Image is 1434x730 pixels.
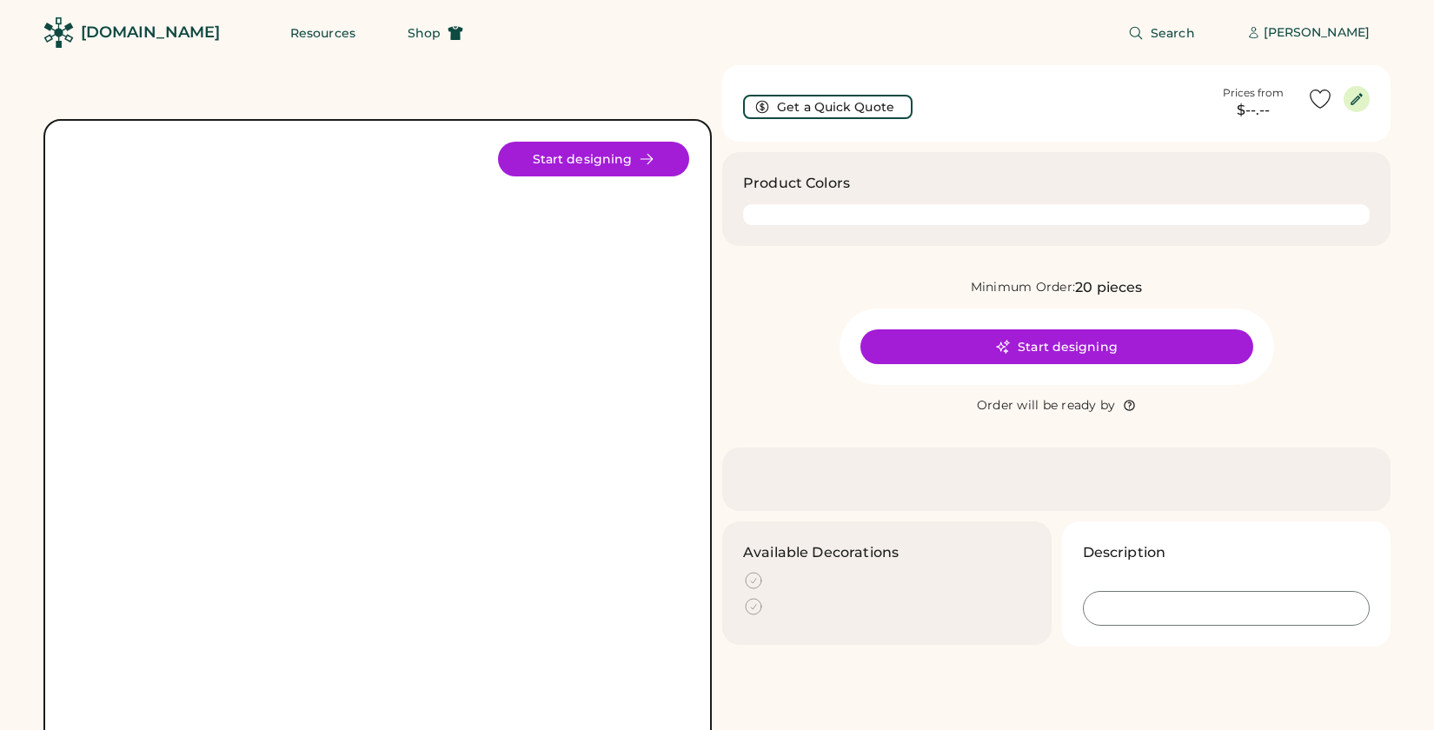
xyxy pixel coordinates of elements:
button: Start designing [498,142,689,176]
div: $--.-- [1210,100,1297,121]
button: Shop [387,16,484,50]
h3: Product Colors [743,173,850,194]
div: Order will be ready by [977,397,1116,415]
span: Search [1151,27,1195,39]
div: 20 pieces [1075,277,1142,298]
span: Shop [408,27,441,39]
h3: Available Decorations [743,542,899,563]
button: Resources [269,16,376,50]
h3: Description [1083,542,1166,563]
div: [DOMAIN_NAME] [81,22,220,43]
button: Search [1107,16,1216,50]
button: Start designing [860,329,1253,364]
button: Get a Quick Quote [743,95,913,119]
div: Prices from [1223,86,1284,100]
img: Rendered Logo - Screens [43,17,74,48]
div: Minimum Order: [971,279,1076,296]
div: [PERSON_NAME] [1264,24,1370,42]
